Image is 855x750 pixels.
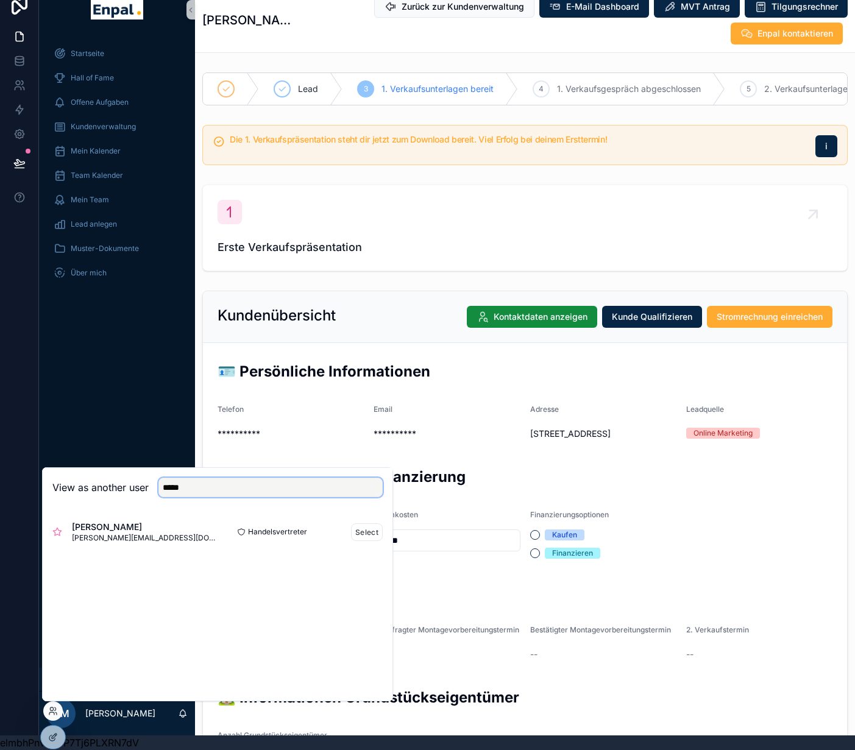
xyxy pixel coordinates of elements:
[46,43,188,65] a: Startseite
[757,27,833,40] span: Enpal kontaktieren
[46,140,188,162] a: Mein Kalender
[694,428,753,439] div: Online Marketing
[602,306,702,328] button: Kunde Qualifizieren
[566,1,639,13] span: E-Mail Dashboard
[381,83,494,95] span: 1. Verkaufsunterlagen bereit
[46,91,188,113] a: Offene Aufgaben
[364,84,368,94] span: 3
[374,405,392,414] span: Email
[494,311,587,323] span: Kontaktdaten anzeigen
[72,533,218,543] span: [PERSON_NAME][EMAIL_ADDRESS][DOMAIN_NAME]
[539,84,544,94] span: 4
[218,405,244,414] span: Telefon
[686,625,749,634] span: 2. Verkaufstermin
[71,49,104,58] span: Startseite
[707,306,832,328] button: Stromrechnung einreichen
[731,23,843,44] button: Enpal kontaktieren
[374,625,519,634] span: Angefragter Montagevorbereitungstermin
[467,306,597,328] button: Kontaktdaten anzeigen
[815,135,837,157] button: i
[46,67,188,89] a: Hall of Fame
[46,116,188,138] a: Kundenverwaltung
[39,34,195,300] div: scrollable content
[71,73,114,83] span: Hall of Fame
[218,687,832,707] h2: 🏡 Informationen Grundstückseigentümer
[747,84,751,94] span: 5
[230,135,806,144] h5: Die 1. Verkaufspräsentation steht dir jetzt zum Download bereit. Viel Erfolg bei deinem Ersttermin!
[686,648,694,660] span: --
[530,625,671,634] span: Bestätigter Montagevorbereitungstermin
[557,83,701,95] span: 1. Verkaufsgespräch abgeschlossen
[72,521,218,533] span: [PERSON_NAME]
[218,731,327,740] span: Anzahl Grundstückseigentümer
[552,548,593,559] div: Finanzieren
[46,238,188,260] a: Muster-Dokumente
[552,529,577,540] div: Kaufen
[202,12,294,29] h1: [PERSON_NAME]
[52,480,149,495] h2: View as another user
[71,219,117,229] span: Lead anlegen
[681,1,730,13] span: MVT Antrag
[248,527,307,537] span: Handelsvertreter
[71,195,109,205] span: Mein Team
[218,582,832,602] h2: 📅 Termine
[530,648,537,660] span: --
[46,189,188,211] a: Mein Team
[530,405,559,414] span: Adresse
[218,467,832,487] h2: 🔋 Energieprofil & 💰 Finanzierung
[686,405,724,414] span: Leadquelle
[825,140,828,152] span: i
[46,213,188,235] a: Lead anlegen
[71,268,107,278] span: Über mich
[612,311,692,323] span: Kunde Qualifizieren
[85,707,155,720] p: [PERSON_NAME]
[717,311,823,323] span: Stromrechnung einreichen
[530,510,609,519] span: Finanzierungsoptionen
[402,1,524,13] span: Zurück zur Kundenverwaltung
[46,262,188,284] a: Über mich
[203,185,847,271] a: Erste Verkaufspräsentation
[351,523,383,541] button: Select
[46,165,188,186] a: Team Kalender
[71,171,123,180] span: Team Kalender
[71,122,136,132] span: Kundenverwaltung
[71,97,129,107] span: Offene Aufgaben
[218,361,832,381] h2: 🪪 Persönliche Informationen
[218,239,832,256] span: Erste Verkaufspräsentation
[374,510,418,519] span: Stromkosten
[218,306,336,325] h2: Kundenübersicht
[298,83,318,95] span: Lead
[772,1,838,13] span: Tilgungsrechner
[71,146,121,156] span: Mein Kalender
[71,244,139,253] span: Muster-Dokumente
[530,428,676,440] span: [STREET_ADDRESS]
